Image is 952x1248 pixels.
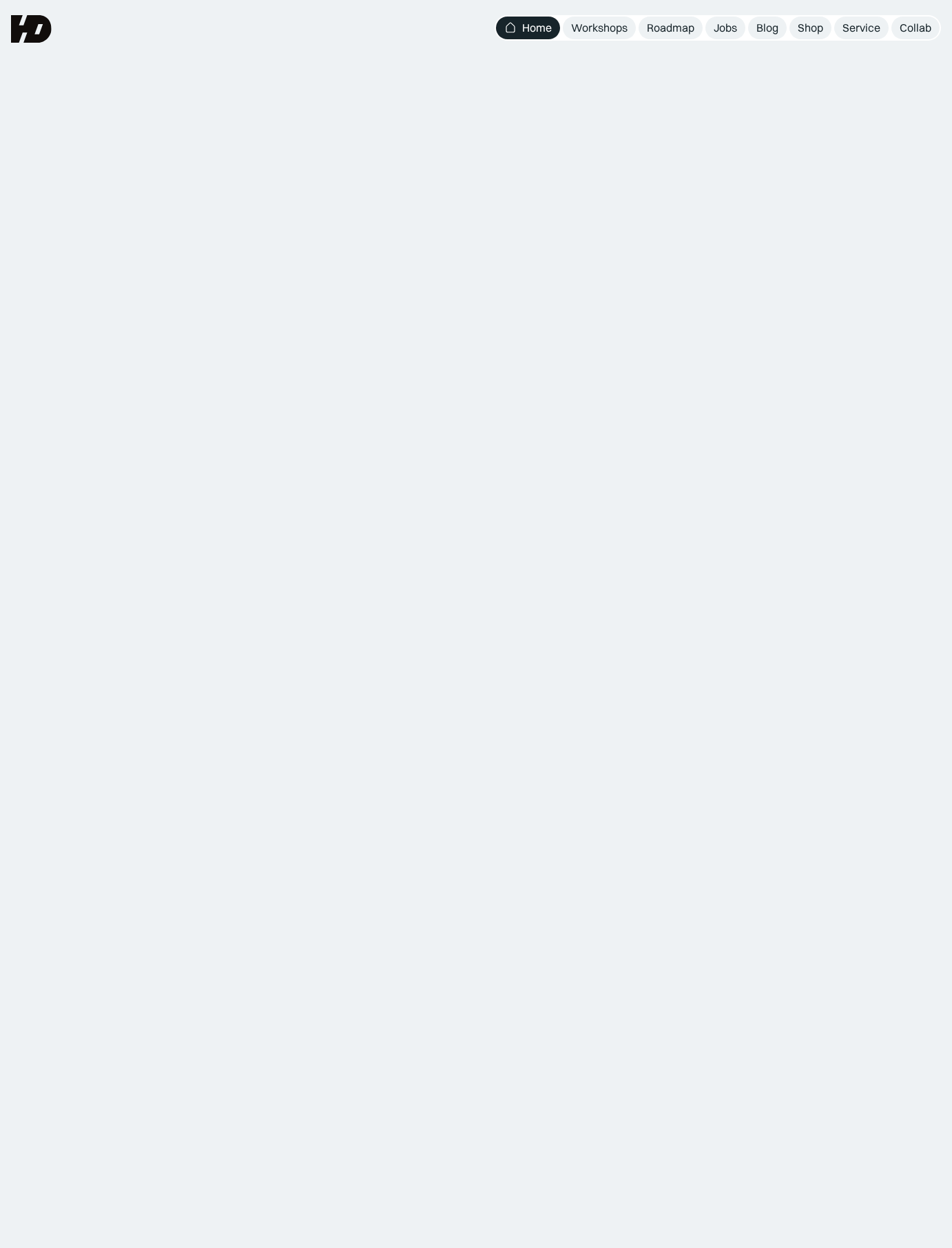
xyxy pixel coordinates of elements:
[714,21,737,35] div: Jobs
[496,17,560,39] a: Home
[842,21,880,35] div: Service
[748,17,787,39] a: Blog
[522,21,552,35] div: Home
[647,21,694,35] div: Roadmap
[756,21,778,35] div: Blog
[900,21,931,35] div: Collab
[834,17,889,39] a: Service
[798,21,823,35] div: Shop
[705,17,745,39] a: Jobs
[571,21,628,35] div: Workshops
[563,17,636,39] a: Workshops
[789,17,831,39] a: Shop
[639,17,703,39] a: Roadmap
[891,17,940,39] a: Collab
